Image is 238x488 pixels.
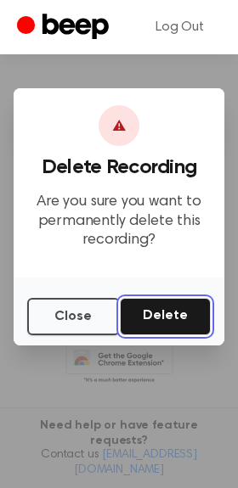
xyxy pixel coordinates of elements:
a: Log Out [139,7,221,48]
h3: Delete Recording [27,156,211,179]
p: Are you sure you want to permanently delete this recording? [27,193,211,250]
button: Delete [120,298,211,335]
button: Close [27,298,120,335]
a: Beep [17,11,113,44]
div: ⚠ [99,105,139,146]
